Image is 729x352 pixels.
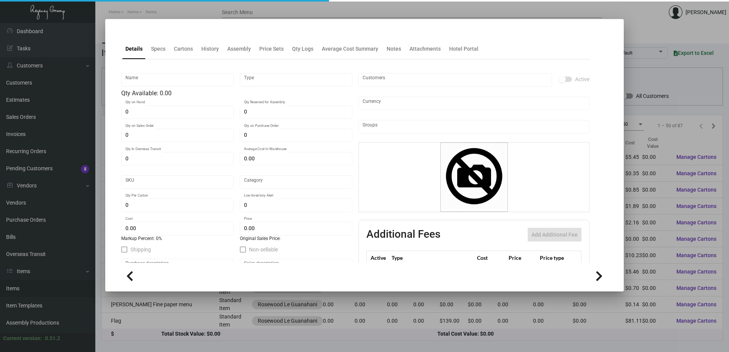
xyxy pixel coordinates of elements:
input: Add new.. [363,124,586,130]
span: Active [575,75,589,84]
th: Price type [538,251,572,264]
div: Assembly [227,45,251,53]
th: Cost [475,251,506,264]
h2: Additional Fees [366,228,440,242]
span: Add Additional Fee [531,232,578,238]
div: Notes [387,45,401,53]
button: Add Additional Fee [528,228,581,242]
div: Current version: [3,334,42,342]
div: Price Sets [259,45,284,53]
input: Add new.. [363,77,548,83]
div: Qty Available: 0.00 [121,89,352,98]
div: Details [125,45,143,53]
div: Qty Logs [292,45,313,53]
div: 0.51.2 [45,334,60,342]
div: Average Cost Summary [322,45,378,53]
div: Specs [151,45,165,53]
th: Active [367,251,390,264]
div: Hotel Portal [449,45,479,53]
th: Type [390,251,475,264]
div: History [201,45,219,53]
th: Price [507,251,538,264]
span: Non-sellable [249,245,278,254]
div: Attachments [409,45,441,53]
span: Shipping [130,245,151,254]
div: Cartons [174,45,193,53]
